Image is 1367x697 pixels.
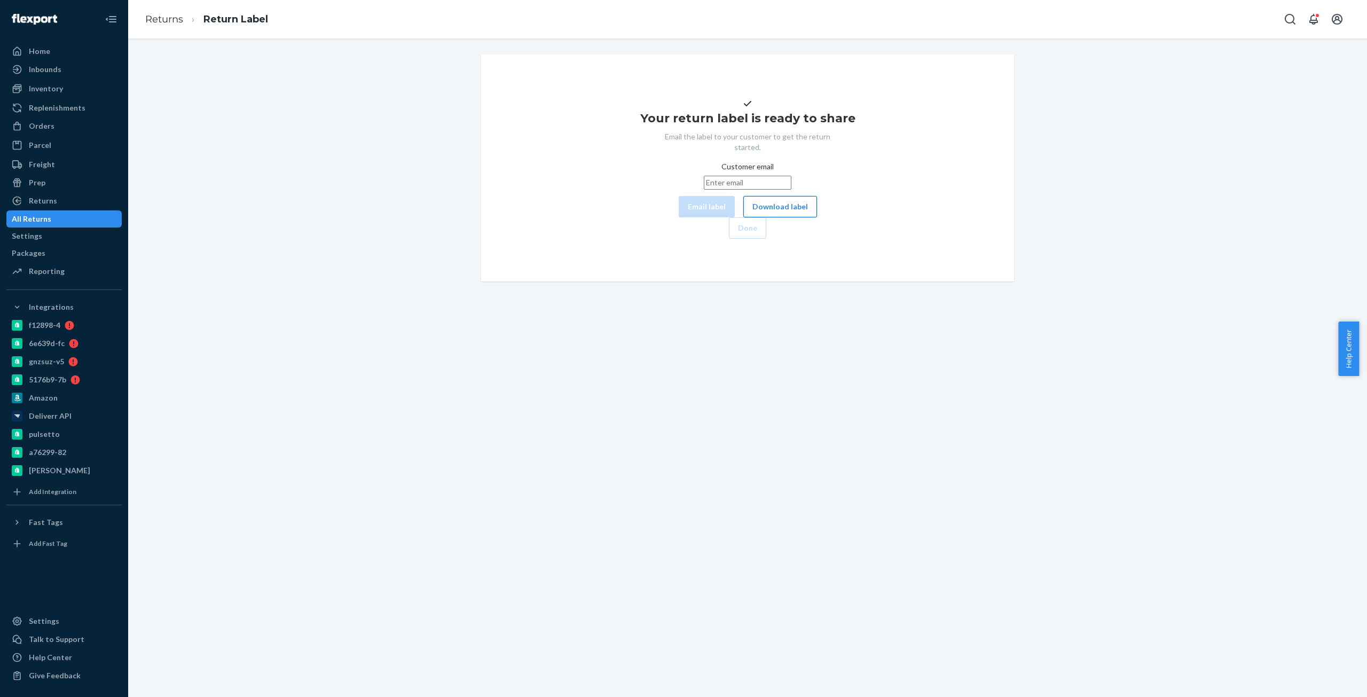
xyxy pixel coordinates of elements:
a: Add Fast Tag [6,535,122,552]
div: Freight [29,159,55,170]
button: Give Feedback [6,667,122,684]
div: a76299-82 [29,447,66,458]
div: Integrations [29,302,74,312]
span: Customer email [721,162,774,171]
a: gnzsuz-v5 [6,353,122,370]
h1: Your return label is ready to share [640,110,855,127]
div: Add Integration [29,487,76,496]
a: Freight [6,156,122,173]
button: Close Navigation [100,9,122,30]
a: Returns [145,13,183,25]
div: Returns [29,195,57,206]
div: Amazon [29,393,58,403]
a: a76299-82 [6,444,122,461]
div: Parcel [29,140,51,151]
div: Settings [12,231,42,241]
a: Help Center [6,649,122,666]
a: All Returns [6,210,122,228]
input: Customer email [704,176,791,190]
a: Add Integration [6,483,122,500]
a: Reporting [6,263,122,280]
a: Parcel [6,137,122,154]
div: 6e639d-fc [29,338,65,349]
a: Deliverr API [6,408,122,425]
a: Replenishments [6,99,122,116]
a: Return Label [203,13,268,25]
a: Prep [6,174,122,191]
button: Download label [743,196,817,217]
a: 6e639d-fc [6,335,122,352]
div: Inbounds [29,64,61,75]
div: Settings [29,616,59,626]
div: gnzsuz-v5 [29,356,64,367]
img: Flexport logo [12,14,57,25]
div: f12898-4 [29,320,60,331]
a: Settings [6,613,122,630]
div: Inventory [29,83,63,94]
a: Settings [6,228,122,245]
div: Home [29,46,50,57]
div: Prep [29,177,45,188]
button: Email label [679,196,735,217]
div: Help Center [29,652,72,663]
button: Integrations [6,299,122,316]
div: pulsetto [29,429,60,440]
div: Reporting [29,266,65,277]
button: Fast Tags [6,514,122,531]
div: Replenishments [29,103,85,113]
div: Add Fast Tag [29,539,67,548]
div: Talk to Support [29,634,84,645]
button: Help Center [1338,322,1359,376]
div: Give Feedback [29,670,81,681]
ol: breadcrumbs [137,4,277,35]
a: Amazon [6,389,122,406]
div: Orders [29,121,54,131]
a: [PERSON_NAME] [6,462,122,479]
div: Deliverr API [29,411,72,421]
a: Inbounds [6,61,122,78]
a: pulsetto [6,426,122,443]
button: Open Search Box [1279,9,1301,30]
a: Orders [6,118,122,135]
a: f12898-4 [6,317,122,334]
a: Packages [6,245,122,262]
div: Fast Tags [29,517,63,528]
a: Talk to Support [6,631,122,648]
a: Home [6,43,122,60]
a: Returns [6,192,122,209]
div: All Returns [12,214,51,224]
p: Email the label to your customer to get the return started. [654,131,841,153]
a: Inventory [6,80,122,97]
button: Open notifications [1303,9,1324,30]
div: [PERSON_NAME] [29,465,90,476]
a: 5176b9-7b [6,371,122,388]
div: Packages [12,248,45,259]
button: Open account menu [1326,9,1348,30]
div: 5176b9-7b [29,374,66,385]
button: Done [729,217,766,239]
